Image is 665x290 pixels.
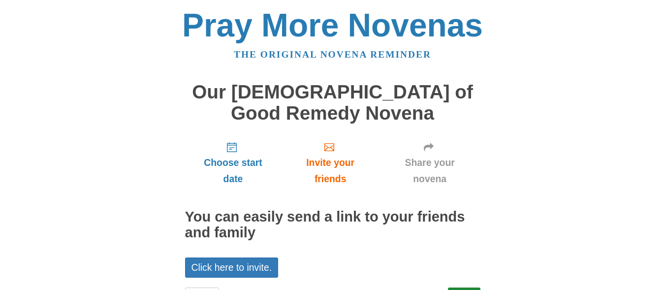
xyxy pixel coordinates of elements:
a: Click here to invite. [185,258,279,278]
a: Pray More Novenas [182,7,483,43]
a: The original novena reminder [234,49,431,60]
h2: You can easily send a link to your friends and family [185,209,480,241]
span: Share your novena [389,155,471,187]
h1: Our [DEMOGRAPHIC_DATA] of Good Remedy Novena [185,82,480,124]
a: Choose start date [185,133,282,192]
span: Invite your friends [291,155,369,187]
a: Invite your friends [281,133,379,192]
a: Share your novena [380,133,480,192]
span: Choose start date [195,155,272,187]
